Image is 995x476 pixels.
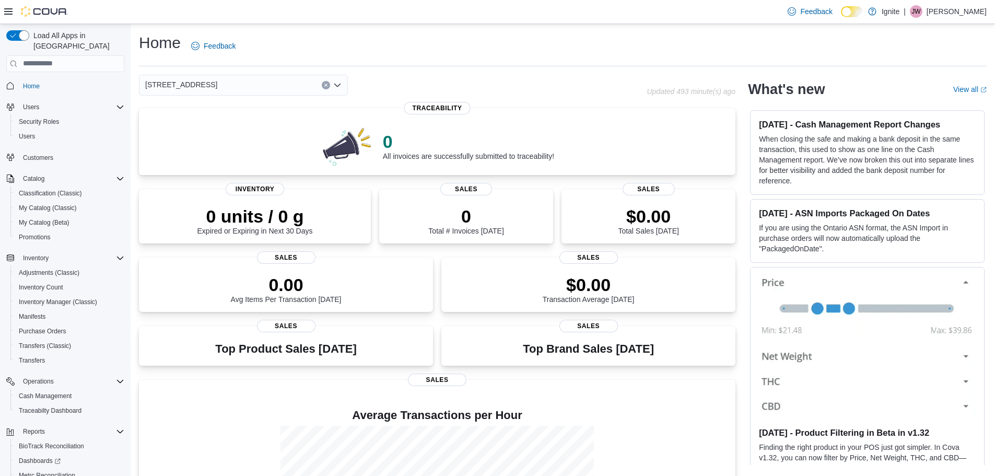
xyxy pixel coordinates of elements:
[10,454,128,468] a: Dashboards
[19,425,49,438] button: Reports
[2,424,128,439] button: Reports
[759,208,976,218] h3: [DATE] - ASN Imports Packaged On Dates
[2,150,128,165] button: Customers
[10,201,128,215] button: My Catalog (Classic)
[404,102,471,114] span: Traceability
[543,274,635,295] p: $0.00
[841,6,863,17] input: Dark Mode
[10,309,128,324] button: Manifests
[15,440,124,452] span: BioTrack Reconciliation
[19,298,97,306] span: Inventory Manager (Classic)
[15,266,124,279] span: Adjustments (Classic)
[19,252,124,264] span: Inventory
[19,118,59,126] span: Security Roles
[15,231,124,243] span: Promotions
[623,183,675,195] span: Sales
[257,251,315,264] span: Sales
[10,353,128,368] button: Transfers
[15,281,67,294] a: Inventory Count
[147,409,727,422] h4: Average Transactions per Hour
[10,280,128,295] button: Inventory Count
[911,5,920,18] span: JW
[15,440,88,452] a: BioTrack Reconciliation
[19,252,53,264] button: Inventory
[19,218,69,227] span: My Catalog (Beta)
[23,377,54,386] span: Operations
[15,296,101,308] a: Inventory Manager (Classic)
[10,324,128,339] button: Purchase Orders
[953,85,987,94] a: View allExternal link
[2,100,128,114] button: Users
[15,455,124,467] span: Dashboards
[23,103,39,111] span: Users
[15,115,63,128] a: Security Roles
[204,41,236,51] span: Feedback
[19,151,124,164] span: Customers
[19,152,57,164] a: Customers
[2,171,128,186] button: Catalog
[15,202,81,214] a: My Catalog (Classic)
[19,132,35,141] span: Users
[10,230,128,245] button: Promotions
[927,5,987,18] p: [PERSON_NAME]
[19,101,124,113] span: Users
[19,407,81,415] span: Traceabilty Dashboard
[800,6,832,17] span: Feedback
[15,455,65,467] a: Dashboards
[215,343,356,355] h3: Top Product Sales [DATE]
[257,320,315,332] span: Sales
[19,375,124,388] span: Operations
[19,269,79,277] span: Adjustments (Classic)
[320,125,374,167] img: 0
[15,296,124,308] span: Inventory Manager (Classic)
[2,78,128,94] button: Home
[10,186,128,201] button: Classification (Classic)
[19,457,61,465] span: Dashboards
[333,81,342,89] button: Open list of options
[23,154,53,162] span: Customers
[383,131,554,160] div: All invoices are successfully submitted to traceability!
[187,36,240,56] a: Feedback
[19,392,72,400] span: Cash Management
[15,130,39,143] a: Users
[618,206,678,235] div: Total Sales [DATE]
[10,403,128,418] button: Traceabilty Dashboard
[2,374,128,389] button: Operations
[618,206,678,227] p: $0.00
[15,390,124,402] span: Cash Management
[231,274,342,304] div: Avg Items Per Transaction [DATE]
[197,206,313,235] div: Expired or Expiring in Next 30 Days
[15,354,49,367] a: Transfers
[19,189,82,198] span: Classification (Classic)
[19,442,84,450] span: BioTrack Reconciliation
[19,375,58,388] button: Operations
[759,223,976,254] p: If you are using the Ontario ASN format, the ASN Import in purchase orders will now automatically...
[322,81,330,89] button: Clear input
[559,320,618,332] span: Sales
[23,175,44,183] span: Catalog
[910,5,922,18] div: Joshua Woodham
[19,204,77,212] span: My Catalog (Classic)
[10,295,128,309] button: Inventory Manager (Classic)
[19,80,44,92] a: Home
[15,216,74,229] a: My Catalog (Beta)
[10,129,128,144] button: Users
[428,206,504,227] p: 0
[139,32,181,53] h1: Home
[19,233,51,241] span: Promotions
[145,78,217,91] span: [STREET_ADDRESS]
[15,325,124,338] span: Purchase Orders
[440,183,493,195] span: Sales
[759,134,976,186] p: When closing the safe and making a bank deposit in the same transaction, this used to show as one...
[15,281,124,294] span: Inventory Count
[15,130,124,143] span: Users
[783,1,836,22] a: Feedback
[15,340,124,352] span: Transfers (Classic)
[10,265,128,280] button: Adjustments (Classic)
[882,5,899,18] p: Ignite
[15,115,124,128] span: Security Roles
[15,310,124,323] span: Manifests
[748,81,825,98] h2: What's new
[197,206,313,227] p: 0 units / 0 g
[647,87,735,96] p: Updated 493 minute(s) ago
